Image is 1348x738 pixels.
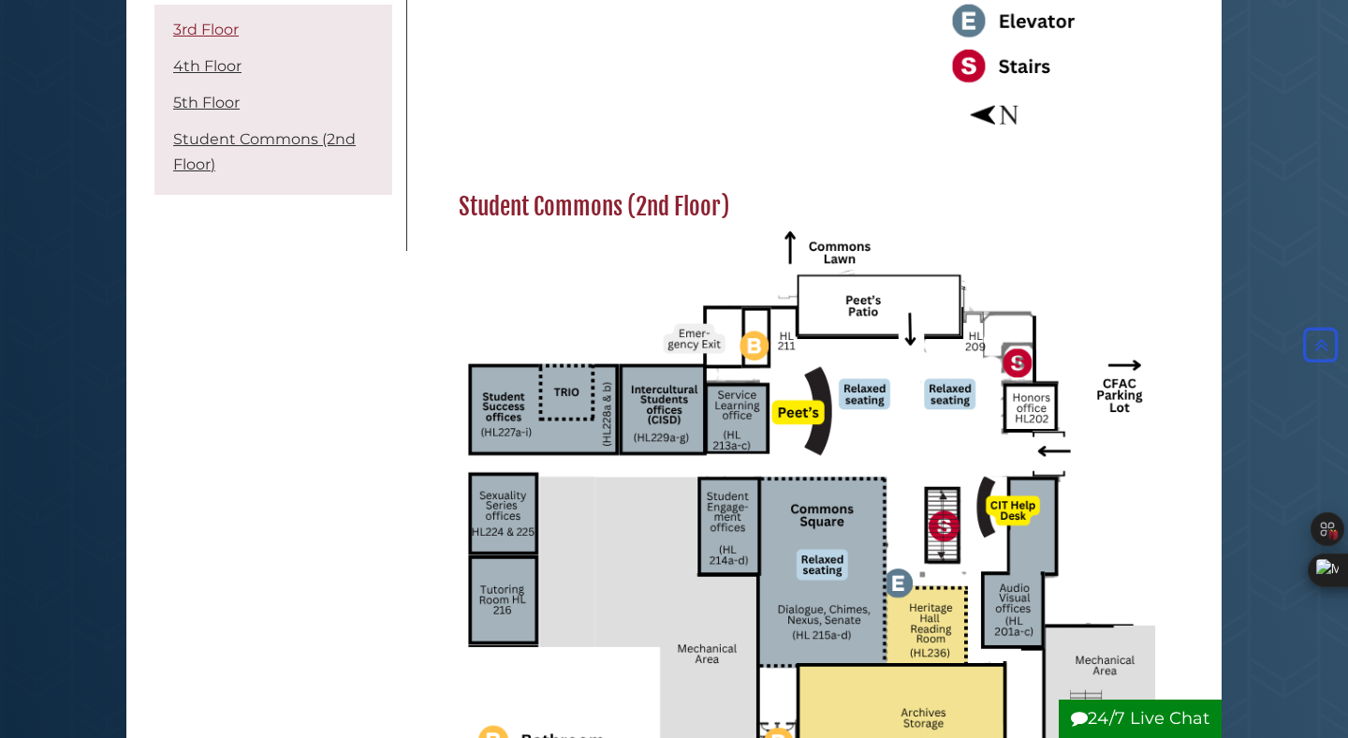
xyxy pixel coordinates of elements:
[173,57,242,75] a: 4th Floor
[1298,335,1343,356] a: Back to Top
[1059,700,1222,738] button: 24/7 Live Chat
[173,21,239,38] a: 3rd Floor
[449,192,1165,222] h2: Student Commons (2nd Floor)
[173,94,240,111] a: 5th Floor
[173,130,356,173] a: Student Commons (2nd Floor)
